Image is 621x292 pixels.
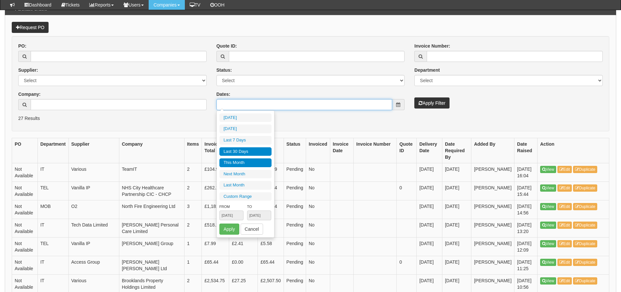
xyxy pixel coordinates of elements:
[557,259,572,266] a: Edit
[442,200,471,219] td: [DATE]
[219,147,272,156] li: Last 30 Days
[184,219,202,237] td: 2
[37,237,68,256] td: TEL
[216,43,237,49] label: Quote ID:
[18,43,26,49] label: PO:
[216,67,232,73] label: Status:
[119,138,184,163] th: Company
[414,67,440,73] label: Department
[442,219,471,237] td: [DATE]
[202,138,229,163] th: Invoice Total
[184,138,202,163] th: Items
[216,91,230,97] label: Dates:
[442,182,471,200] td: [DATE]
[219,113,272,122] li: [DATE]
[12,138,38,163] th: PO
[12,256,38,274] td: Not Available
[471,182,514,200] td: [PERSON_NAME]
[258,256,284,274] td: £65.44
[12,22,49,33] a: Request PO
[306,256,330,274] td: No
[202,200,229,219] td: £1,181.55
[284,200,306,219] td: Pending
[573,203,597,210] a: Duplicate
[18,115,603,122] p: 27 Results
[202,256,229,274] td: £65.44
[540,259,556,266] a: View
[417,182,442,200] td: [DATE]
[119,200,184,219] td: North Fire Engineering Ltd
[12,237,38,256] td: Not Available
[68,200,119,219] td: O2
[514,200,538,219] td: [DATE] 14:56
[471,237,514,256] td: [PERSON_NAME]
[471,219,514,237] td: [PERSON_NAME]
[37,200,68,219] td: MOB
[12,163,38,182] td: Not Available
[354,138,397,163] th: Invoice Number
[18,67,38,73] label: Supplier:
[573,222,597,229] a: Duplicate
[229,256,258,274] td: £0.00
[471,256,514,274] td: [PERSON_NAME]
[514,219,538,237] td: [DATE] 13:20
[557,222,572,229] a: Edit
[37,138,68,163] th: Department
[284,256,306,274] td: Pending
[202,163,229,182] td: £104.99
[18,91,40,97] label: Company:
[417,138,442,163] th: Delivery Date
[397,182,417,200] td: 0
[119,163,184,182] td: TeamIT
[557,240,572,247] a: Edit
[219,224,239,235] button: Apply
[12,182,38,200] td: Not Available
[68,182,119,200] td: Vanilla IP
[330,138,353,163] th: Invoice Date
[397,138,417,163] th: Quote ID
[258,237,284,256] td: £5.58
[557,166,572,173] a: Edit
[241,224,263,235] button: Cancel
[442,138,471,163] th: Date Required By
[219,158,272,167] li: This Month
[219,203,244,210] label: From
[37,219,68,237] td: IT
[557,277,572,285] a: Edit
[219,181,272,190] li: Last Month
[219,192,272,201] li: Custom Range
[471,138,514,163] th: Added By
[514,256,538,274] td: [DATE] 11:25
[414,97,450,109] button: Apply Filter
[68,163,119,182] td: Various
[540,166,556,173] a: View
[202,219,229,237] td: £518.16
[540,240,556,247] a: View
[514,237,538,256] td: [DATE] 12:09
[184,200,202,219] td: 3
[306,200,330,219] td: No
[247,203,271,210] label: To
[540,277,556,285] a: View
[540,184,556,192] a: View
[306,163,330,182] td: No
[514,163,538,182] td: [DATE] 16:04
[471,163,514,182] td: [PERSON_NAME]
[414,43,450,49] label: Invoice Number:
[442,237,471,256] td: [DATE]
[573,240,597,247] a: Duplicate
[442,256,471,274] td: [DATE]
[68,138,119,163] th: Supplier
[417,256,442,274] td: [DATE]
[229,237,258,256] td: £2.41
[37,182,68,200] td: TEL
[573,166,597,173] a: Duplicate
[557,203,572,210] a: Edit
[119,182,184,200] td: NHS City Healthcare Partnership CIC - CHCP
[573,184,597,192] a: Duplicate
[12,200,38,219] td: Not Available
[37,163,68,182] td: IT
[184,256,202,274] td: 1
[514,138,538,163] th: Date Raised
[184,237,202,256] td: 1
